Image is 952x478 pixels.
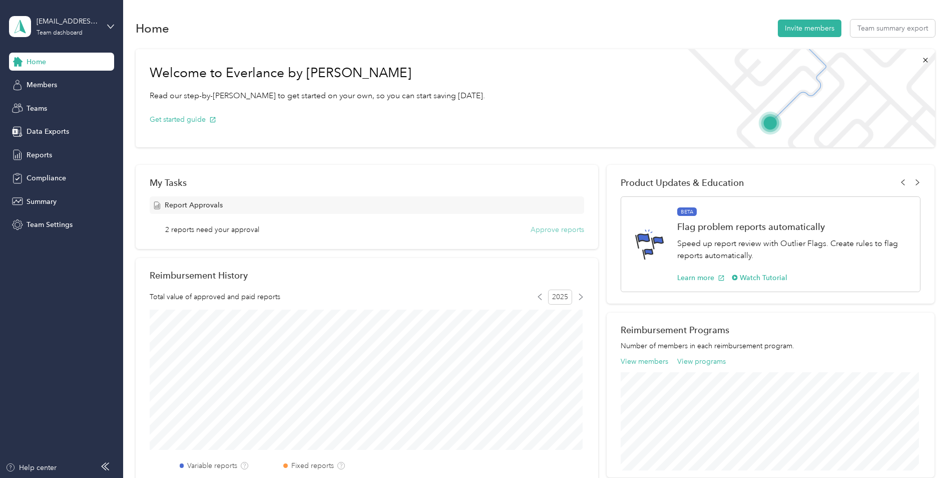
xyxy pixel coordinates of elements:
[6,462,57,473] button: Help center
[150,177,584,188] div: My Tasks
[677,237,909,262] p: Speed up report review with Outlier Flags. Create rules to flag reports automatically.
[677,273,725,283] button: Learn more
[150,65,485,81] h1: Welcome to Everlance by [PERSON_NAME]
[621,177,744,188] span: Product Updates & Education
[165,200,223,210] span: Report Approvals
[677,356,726,367] button: View programs
[291,460,334,471] label: Fixed reports
[165,224,259,235] span: 2 reports need your approval
[37,30,83,36] div: Team dashboard
[136,23,169,34] h1: Home
[677,207,697,216] span: BETA
[850,20,935,37] button: Team summary export
[778,20,841,37] button: Invite members
[27,80,57,90] span: Members
[548,290,572,305] span: 2025
[677,221,909,232] h1: Flag problem reports automatically
[150,90,485,102] p: Read our step-by-[PERSON_NAME] to get started on your own, so you can start saving [DATE].
[621,341,920,351] p: Number of members in each reimbursement program.
[27,173,66,183] span: Compliance
[678,49,934,147] img: Welcome to everlance
[150,270,248,281] h2: Reimbursement History
[27,196,57,207] span: Summary
[150,292,280,302] span: Total value of approved and paid reports
[27,150,52,160] span: Reports
[531,224,584,235] button: Approve reports
[621,325,920,335] h2: Reimbursement Programs
[621,356,668,367] button: View members
[37,16,99,27] div: [EMAIL_ADDRESS][PERSON_NAME][DOMAIN_NAME]
[27,57,46,67] span: Home
[27,219,73,230] span: Team Settings
[187,460,237,471] label: Variable reports
[732,273,787,283] button: Watch Tutorial
[27,103,47,114] span: Teams
[27,126,69,137] span: Data Exports
[896,422,952,478] iframe: Everlance-gr Chat Button Frame
[150,114,216,125] button: Get started guide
